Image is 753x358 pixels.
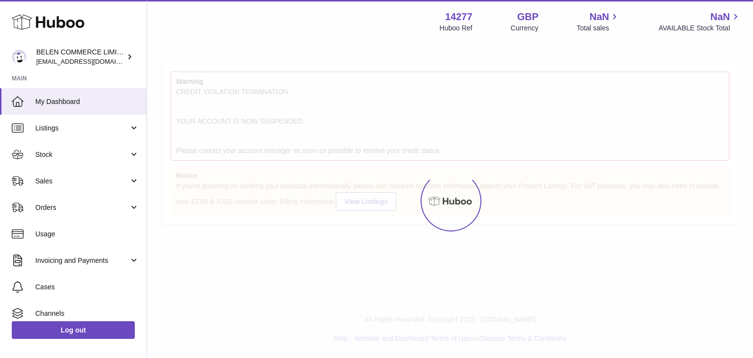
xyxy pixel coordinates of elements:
[35,177,129,186] span: Sales
[36,48,125,66] div: BELEN COMMERCE LIMITED
[36,57,144,65] span: [EMAIL_ADDRESS][DOMAIN_NAME]
[511,24,539,33] div: Currency
[577,24,620,33] span: Total sales
[589,10,609,24] span: NaN
[445,10,473,24] strong: 14277
[577,10,620,33] a: NaN Total sales
[517,10,538,24] strong: GBP
[35,124,129,133] span: Listings
[35,97,139,106] span: My Dashboard
[658,24,741,33] span: AVAILABLE Stock Total
[12,50,26,64] img: zenmindcoeu@gmail.com
[35,256,129,265] span: Invoicing and Payments
[35,309,139,318] span: Channels
[35,230,139,239] span: Usage
[658,10,741,33] a: NaN AVAILABLE Stock Total
[35,282,139,292] span: Cases
[440,24,473,33] div: Huboo Ref
[35,203,129,212] span: Orders
[710,10,730,24] span: NaN
[35,150,129,159] span: Stock
[12,321,135,339] a: Log out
